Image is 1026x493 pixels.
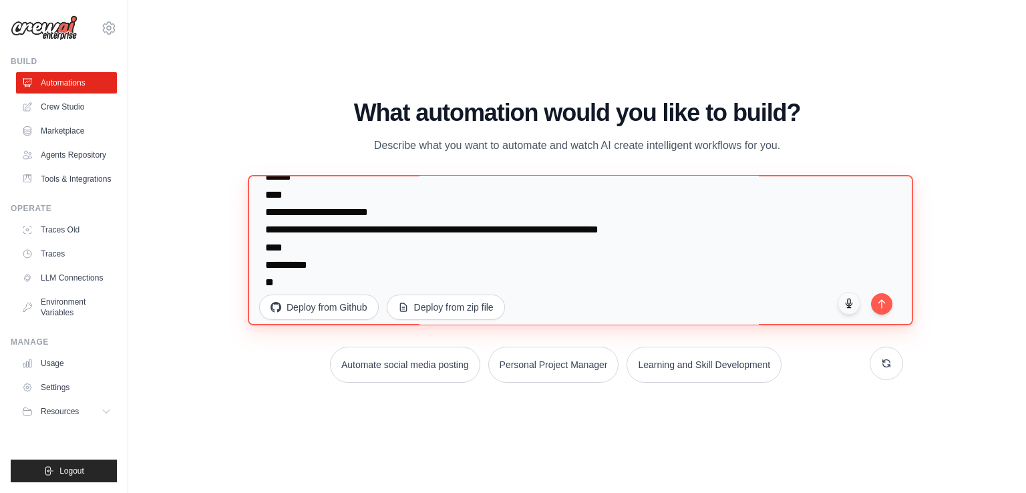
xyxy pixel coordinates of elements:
button: Deploy from zip file [387,295,505,320]
h1: What automation would you like to build? [251,100,903,126]
button: Automate social media posting [330,347,480,383]
a: Automations [16,72,117,94]
button: Deploy from Github [259,295,379,320]
button: Personal Project Manager [488,347,619,383]
button: Learning and Skill Development [627,347,782,383]
p: Describe what you want to automate and watch AI create intelligent workflows for you. [353,137,802,154]
a: Usage [16,353,117,374]
a: Settings [16,377,117,398]
img: Logo [11,15,77,41]
a: Traces [16,243,117,265]
div: Manage [11,337,117,347]
a: LLM Connections [16,267,117,289]
a: Marketplace [16,120,117,142]
button: Resources [16,401,117,422]
button: Logout [11,460,117,482]
a: Agents Repository [16,144,117,166]
a: Environment Variables [16,291,117,323]
span: Resources [41,406,79,417]
a: Tools & Integrations [16,168,117,190]
a: Crew Studio [16,96,117,118]
div: Build [11,56,117,67]
div: Operate [11,203,117,214]
span: Logout [59,466,84,476]
a: Traces Old [16,219,117,240]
